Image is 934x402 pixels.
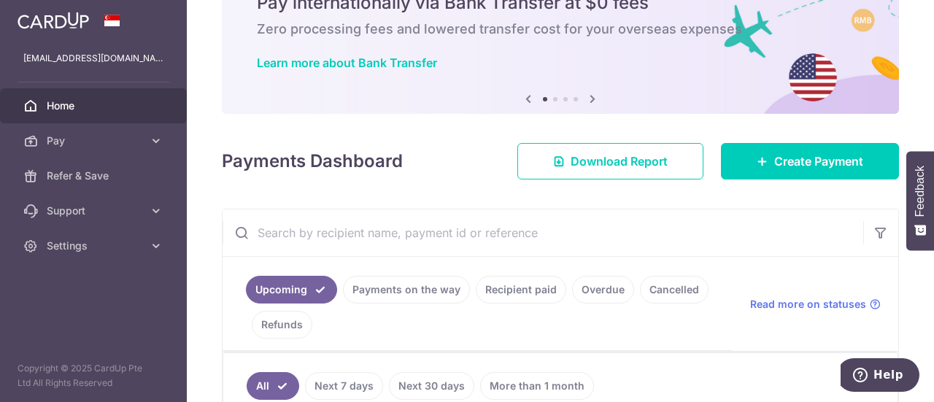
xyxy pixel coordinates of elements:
a: Payments on the way [343,276,470,304]
input: Search by recipient name, payment id or reference [223,209,863,256]
a: Next 30 days [389,372,474,400]
img: CardUp [18,12,89,29]
h6: Zero processing fees and lowered transfer cost for your overseas expenses [257,20,864,38]
span: Refer & Save [47,169,143,183]
h4: Payments Dashboard [222,148,403,174]
span: Feedback [914,166,927,217]
a: Next 7 days [305,372,383,400]
a: Download Report [517,143,703,179]
button: Feedback - Show survey [906,151,934,250]
a: Cancelled [640,276,709,304]
span: Read more on statuses [750,297,866,312]
span: Settings [47,239,143,253]
span: Home [47,98,143,113]
a: Recipient paid [476,276,566,304]
a: More than 1 month [480,372,594,400]
p: [EMAIL_ADDRESS][DOMAIN_NAME] [23,51,163,66]
a: Create Payment [721,143,899,179]
a: Refunds [252,311,312,339]
a: Overdue [572,276,634,304]
a: Read more on statuses [750,297,881,312]
a: Learn more about Bank Transfer [257,55,437,70]
iframe: Opens a widget where you can find more information [841,358,919,395]
a: All [247,372,299,400]
span: Support [47,204,143,218]
span: Download Report [571,152,668,170]
span: Pay [47,134,143,148]
span: Create Payment [774,152,863,170]
a: Upcoming [246,276,337,304]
